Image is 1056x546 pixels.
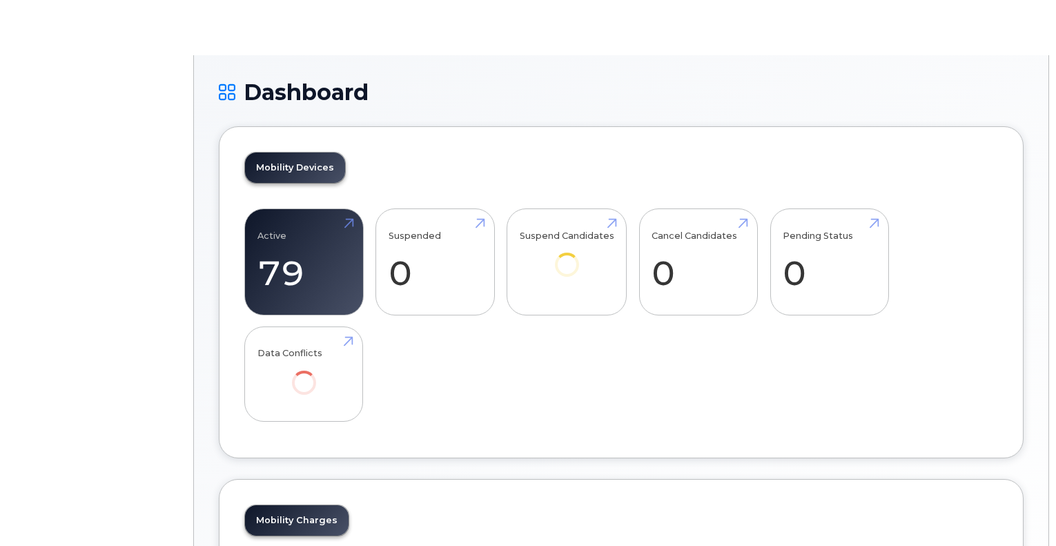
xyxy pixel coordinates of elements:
[652,217,745,308] a: Cancel Candidates 0
[783,217,876,308] a: Pending Status 0
[245,505,349,536] a: Mobility Charges
[257,217,351,308] a: Active 79
[520,217,614,296] a: Suspend Candidates
[389,217,482,308] a: Suspended 0
[257,334,351,413] a: Data Conflicts
[245,153,345,183] a: Mobility Devices
[219,80,1024,104] h1: Dashboard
